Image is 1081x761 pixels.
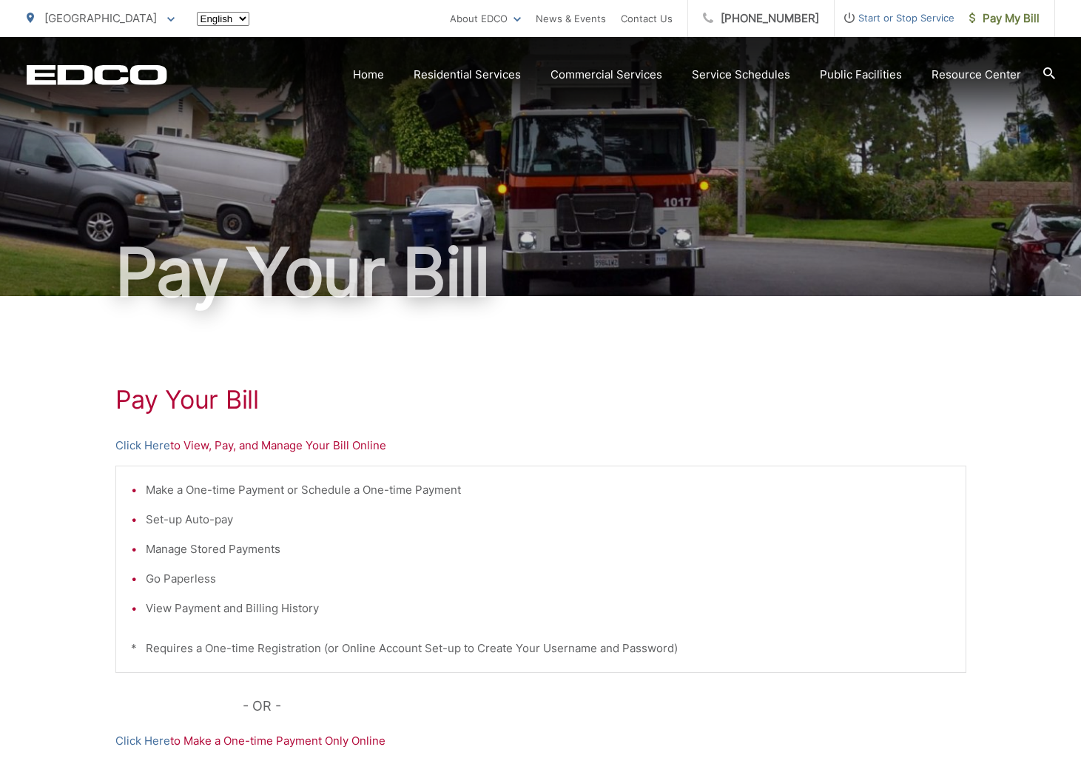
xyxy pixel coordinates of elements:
[969,10,1040,27] span: Pay My Bill
[243,695,966,717] p: - OR -
[414,66,521,84] a: Residential Services
[146,481,951,499] li: Make a One-time Payment or Schedule a One-time Payment
[131,640,951,657] p: * Requires a One-time Registration (or Online Account Set-up to Create Your Username and Password)
[115,732,170,750] a: Click Here
[115,385,966,415] h1: Pay Your Bill
[115,437,966,455] p: to View, Pay, and Manage Your Bill Online
[146,570,951,588] li: Go Paperless
[27,235,1055,309] h1: Pay Your Bill
[536,10,606,27] a: News & Events
[692,66,790,84] a: Service Schedules
[197,12,249,26] select: Select a language
[820,66,902,84] a: Public Facilities
[27,64,167,85] a: EDCD logo. Return to the homepage.
[115,437,170,455] a: Click Here
[932,66,1021,84] a: Resource Center
[450,10,521,27] a: About EDCO
[146,511,951,529] li: Set-up Auto-pay
[621,10,673,27] a: Contact Us
[115,732,966,750] p: to Make a One-time Payment Only Online
[353,66,384,84] a: Home
[146,540,951,558] li: Manage Stored Payments
[44,11,157,25] span: [GEOGRAPHIC_DATA]
[550,66,662,84] a: Commercial Services
[146,600,951,617] li: View Payment and Billing History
